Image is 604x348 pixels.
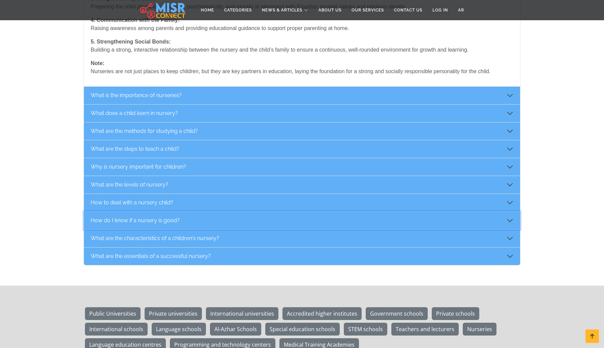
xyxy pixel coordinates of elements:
button: What are the essentials of a successful nursery? [84,248,520,265]
p: Raising awareness among parents and providing educational guidance to support proper parenting at... [91,16,513,32]
a: AR [453,4,469,17]
img: main.misr_connect [140,2,185,19]
strong: 4. Communication with the Family: [91,17,180,23]
a: News & Articles [257,4,313,17]
a: Al-Azhar Schools [210,323,261,336]
a: International universities [206,307,278,320]
span: News & Articles [262,7,302,13]
button: What are the steps to teach a child? [84,140,520,158]
a: Categories [219,4,257,17]
strong: Note: [91,60,104,66]
button: What does a child learn in nursery? [84,105,520,122]
a: Special education schools [265,323,340,336]
button: Why is nursery important for children? [84,158,520,176]
a: Contact Us [389,4,427,17]
a: Our Services [346,4,389,17]
button: What is the importance of nurseries? [84,87,520,104]
a: Language schools [152,323,206,336]
button: What are the levels of nursery? [84,176,520,194]
a: Home [196,4,219,17]
a: Accredited higher institutes [282,307,362,320]
a: Private universities [145,307,202,320]
button: How to deal with a nursery child? [84,194,520,211]
a: International schools [85,323,148,336]
a: Government schools [366,307,428,320]
button: What are the methods for studying a child? [84,122,520,140]
a: Private schools [432,307,479,320]
strong: 5. Strengthening Social Bonds: [91,39,171,45]
a: Teachers and lecturers [391,323,459,336]
button: How do I know if a nursery is good? [84,212,520,229]
a: Public Universities [85,307,141,320]
a: STEM schools [344,323,387,336]
p: Nurseries are not just places to keep children, but they are key partners in education, laying th... [91,59,513,76]
a: Nurseries [463,323,496,336]
p: Building a strong, interactive relationship between the nursery and the child’s family to ensure ... [91,38,513,54]
a: Log in [427,4,453,17]
a: About Us [313,4,346,17]
button: What are the characteristics of a children's nursery? [84,230,520,247]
